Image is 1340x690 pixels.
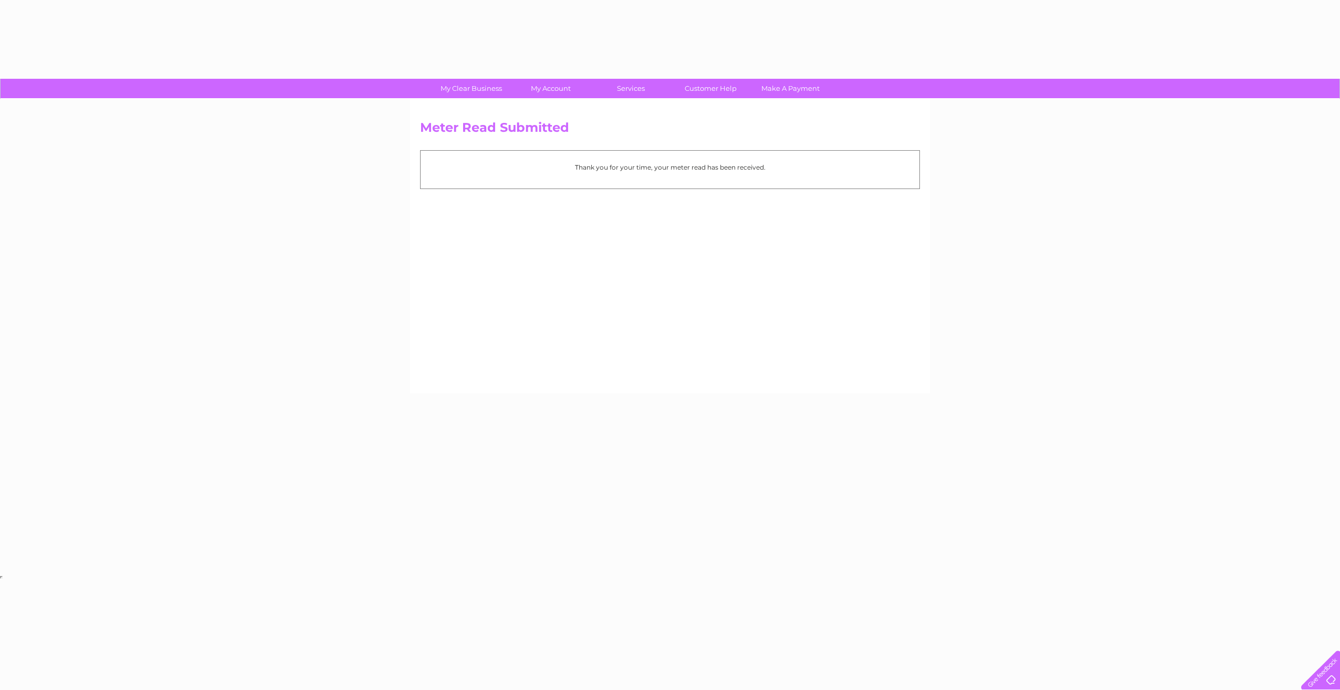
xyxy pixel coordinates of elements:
h2: Meter Read Submitted [420,120,920,140]
a: Services [588,79,674,98]
p: Thank you for your time, your meter read has been received. [426,162,914,172]
a: Customer Help [667,79,754,98]
a: Make A Payment [747,79,834,98]
a: My Account [508,79,594,98]
a: My Clear Business [428,79,515,98]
